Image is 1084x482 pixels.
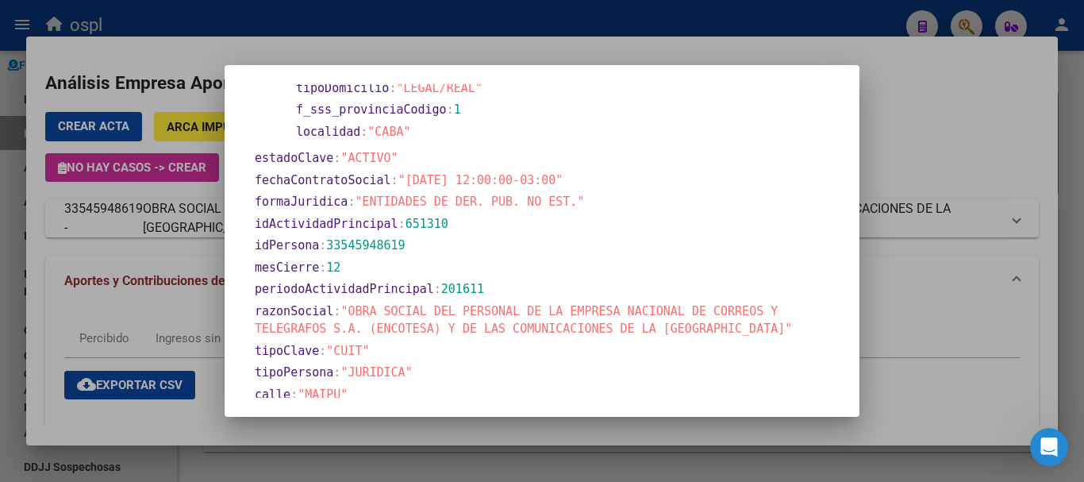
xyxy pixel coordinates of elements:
span: f_sss_provinciaCodigo [296,102,447,117]
span: : [333,365,340,380]
span: tipoPersona [255,365,333,380]
span: "JURIDICA" [340,365,412,380]
span: tipoClave [255,344,319,358]
span: 12 [326,260,340,275]
span: estadoClave [255,151,333,165]
span: "LEGAL/REAL" [396,81,482,95]
span: razonSocial [255,304,333,318]
span: "CUIT" [326,344,369,358]
span: 1 [454,102,461,117]
span: : [391,173,398,187]
span: : [348,195,355,209]
span: localidad [296,125,360,139]
span: "CABA" [367,125,410,139]
span: : [333,151,340,165]
span: idPersona [255,238,319,253]
span: "ENTIDADES DE DER. PUB. NO EST." [355,195,584,209]
span: "[DATE] 12:00:00-03:00" [398,173,563,187]
span: "ACTIVO" [340,151,398,165]
iframe: Intercom live chat [1030,428,1068,466]
span: "MAIPU" [298,388,348,402]
span: : [319,344,326,358]
span: : [333,304,340,318]
span: formaJuridica [255,195,348,209]
span: 651310 [406,217,448,231]
span: : [319,260,326,275]
span: 201611 [441,282,484,296]
span: fechaContratoSocial [255,173,391,187]
span: 33545948619 [326,238,405,253]
span: periodoActividadPrincipal [255,282,434,296]
span: calle [255,388,290,402]
span: "OBRA SOCIAL DEL PERSONAL DE LA EMPRESA NACIONAL DE CORREOS Y TELEGRAFOS S.A. (ENCOTESA) Y DE LAS... [255,304,792,337]
span: idActividadPrincipal [255,217,398,231]
span: tipoDomicilio [296,81,389,95]
span: mesCierre [255,260,319,275]
span: : [290,388,298,402]
span: : [319,238,326,253]
span: : [389,81,396,95]
span: : [398,217,406,231]
span: : [447,102,454,117]
span: : [360,125,367,139]
span: : [434,282,441,296]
